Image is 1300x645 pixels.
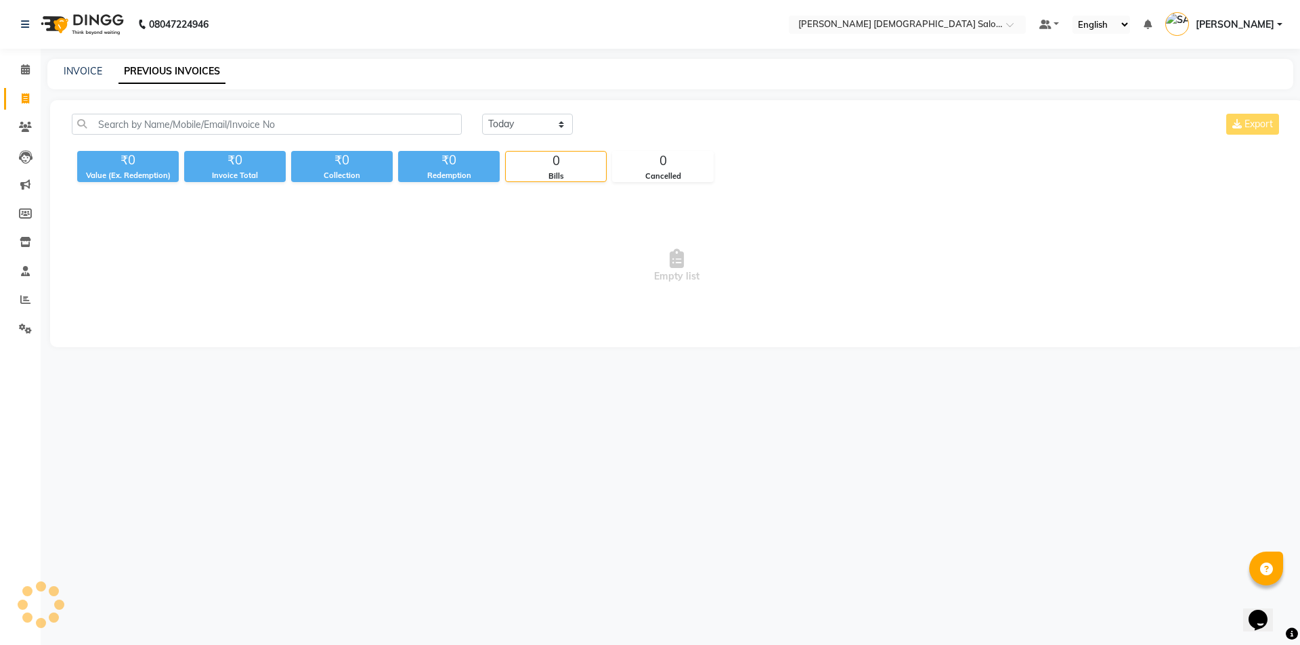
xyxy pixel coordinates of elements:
[77,170,179,181] div: Value (Ex. Redemption)
[613,171,713,182] div: Cancelled
[72,114,462,135] input: Search by Name/Mobile/Email/Invoice No
[184,151,286,170] div: ₹0
[35,5,127,43] img: logo
[613,152,713,171] div: 0
[118,60,225,84] a: PREVIOUS INVOICES
[64,65,102,77] a: INVOICE
[506,171,606,182] div: Bills
[291,151,393,170] div: ₹0
[1243,591,1286,631] iframe: chat widget
[77,151,179,170] div: ₹0
[398,170,500,181] div: Redemption
[1196,18,1274,32] span: [PERSON_NAME]
[291,170,393,181] div: Collection
[72,198,1282,334] span: Empty list
[1165,12,1189,36] img: SAJJAN KAGADIYA
[398,151,500,170] div: ₹0
[149,5,209,43] b: 08047224946
[506,152,606,171] div: 0
[184,170,286,181] div: Invoice Total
